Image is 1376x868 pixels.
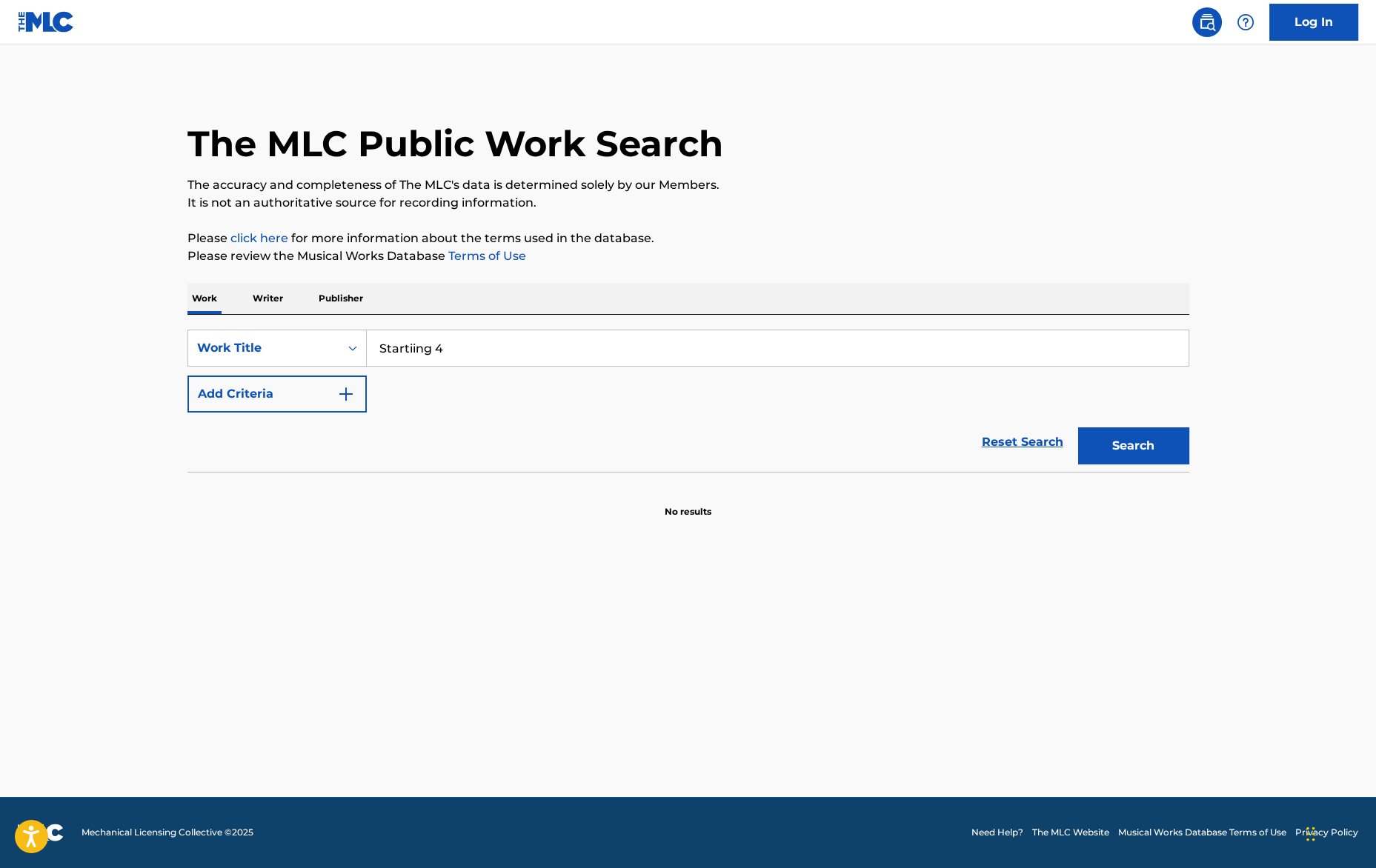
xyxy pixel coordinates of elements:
button: Search [1078,427,1189,464]
p: Writer [248,283,288,314]
img: search [1198,13,1216,31]
a: Privacy Policy [1295,826,1358,839]
iframe: Chat Widget [1302,797,1376,868]
a: Public Search [1192,7,1222,37]
button: Add Criteria [187,375,367,413]
img: 9d2ae6d4665cec9f34b9.svg [337,385,355,403]
a: Reset Search [974,426,1071,458]
span: Mechanical Licensing Collective © 2025 [82,826,253,839]
a: Need Help? [971,826,1023,839]
a: The MLC Website [1032,826,1109,839]
h1: The MLC Public Work Search [187,121,723,166]
p: Work [187,283,222,314]
a: Terms of Use [445,249,526,263]
p: The accuracy and completeness of The MLC's data is determined solely by our Members. [187,176,1189,194]
a: Musical Works Database Terms of Use [1118,826,1286,839]
p: Publisher [314,283,368,314]
img: help [1237,13,1254,31]
p: Please for more information about the terms used in the database. [187,230,1189,247]
p: No results [665,487,711,518]
img: MLC Logo [18,11,75,33]
p: Please review the Musical Works Database [187,247,1189,265]
div: Help [1231,7,1260,37]
div: Work Title [197,339,330,357]
img: logo [18,824,64,841]
form: Search Form [187,330,1189,472]
a: click here [230,231,288,245]
p: It is not an authoritative source for recording information. [187,194,1189,212]
a: Log In [1269,4,1358,41]
div: Drag [1306,812,1315,856]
